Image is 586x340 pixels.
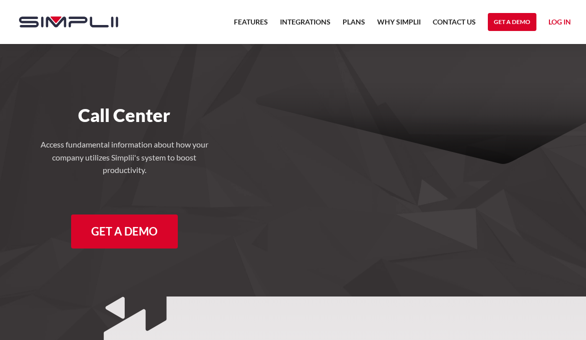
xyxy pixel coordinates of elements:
[280,16,331,34] a: Integrations
[19,16,118,27] img: Simplii
[71,214,178,248] a: Get a Demo
[488,13,536,31] a: Get a Demo
[34,138,214,176] h4: Access fundamental information about how your company utilizes Simplii's system to boost producti...
[433,16,476,34] a: Contact US
[234,16,268,34] a: Features
[343,16,365,34] a: Plans
[9,104,240,126] h1: Call Center
[377,16,421,34] a: Why Simplii
[548,16,571,31] a: Log in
